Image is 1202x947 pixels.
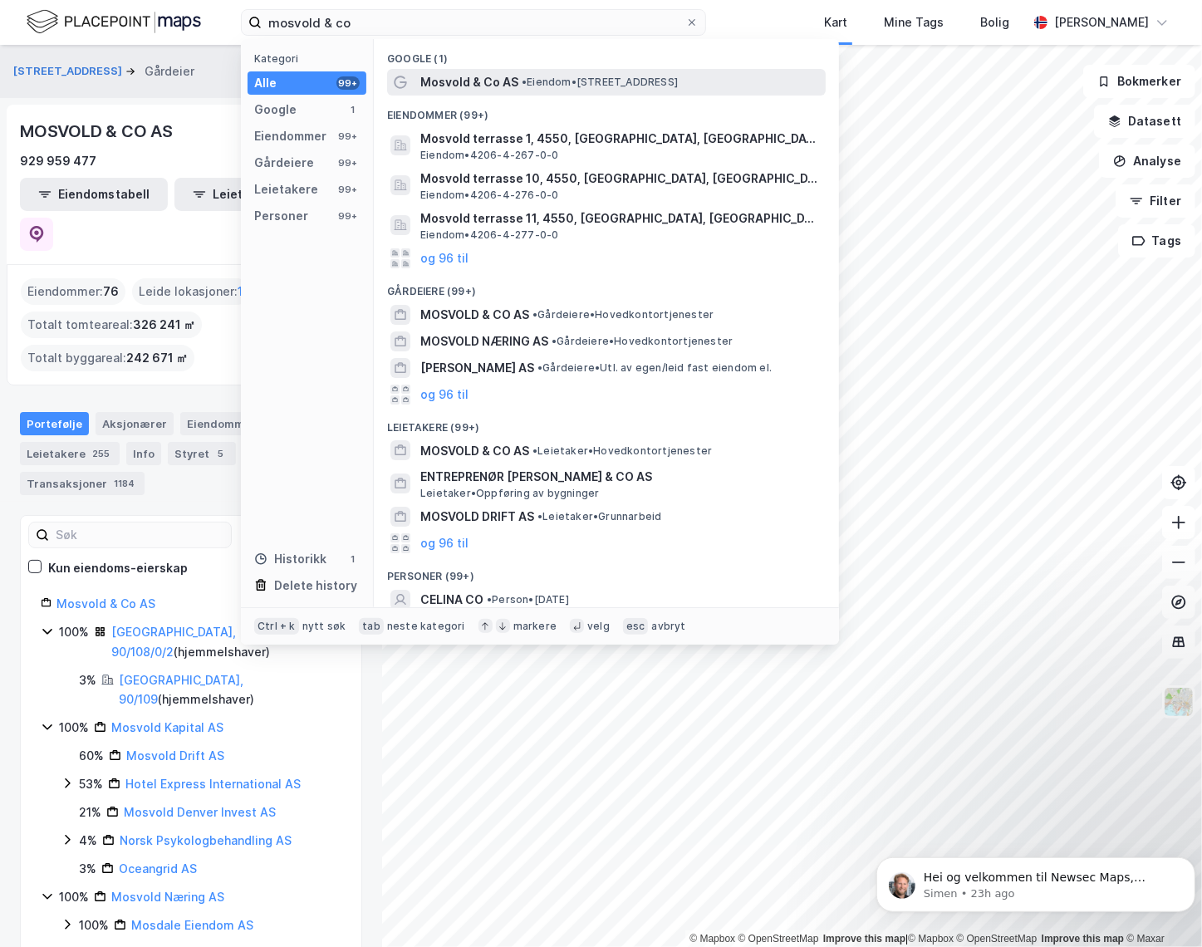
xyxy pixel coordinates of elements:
[1118,224,1195,258] button: Tags
[738,933,819,945] a: OpenStreetMap
[254,206,308,226] div: Personer
[254,153,314,173] div: Gårdeiere
[20,151,96,171] div: 929 959 477
[274,576,357,596] div: Delete history
[980,12,1009,32] div: Bolig
[111,720,223,734] a: Mosvold Kapital AS
[79,774,103,794] div: 53%
[120,833,292,847] a: Norsk Psykologbehandling AS
[870,822,1202,939] iframe: Intercom notifications message
[111,622,341,662] div: ( hjemmelshaver )
[532,308,537,321] span: •
[1163,686,1195,718] img: Z
[238,282,243,302] span: 1
[213,445,229,462] div: 5
[587,620,610,633] div: velg
[420,331,548,351] span: MOSVOLD NÆRING AS
[336,156,360,169] div: 99+
[49,523,231,547] input: Søk
[420,209,819,228] span: Mosvold terrasse 11, 4550, [GEOGRAPHIC_DATA], [GEOGRAPHIC_DATA]
[387,620,465,633] div: neste kategori
[908,933,954,945] a: Mapbox
[532,444,712,458] span: Leietaker • Hovedkontortjenester
[1116,184,1195,218] button: Filter
[336,209,360,223] div: 99+
[254,126,326,146] div: Eiendommer
[79,915,109,935] div: 100%
[374,272,839,302] div: Gårdeiere (99+)
[111,625,236,659] a: [GEOGRAPHIC_DATA], 90/108/0/2
[552,335,557,347] span: •
[623,618,649,635] div: esc
[254,73,277,93] div: Alle
[124,805,276,819] a: Mosvold Denver Invest AS
[59,718,89,738] div: 100%
[537,510,542,523] span: •
[126,348,188,368] span: 242 671 ㎡
[110,475,138,492] div: 1184
[168,442,236,465] div: Styret
[180,412,285,435] div: Eiendommer
[254,618,299,635] div: Ctrl + k
[420,149,558,162] span: Eiendom • 4206-4-267-0-0
[103,282,119,302] span: 76
[302,620,346,633] div: nytt søk
[420,305,529,325] span: MOSVOLD & CO AS
[651,620,685,633] div: avbryt
[145,61,194,81] div: Gårdeier
[552,335,733,348] span: Gårdeiere • Hovedkontortjenester
[48,558,188,578] div: Kun eiendoms-eierskap
[537,361,542,374] span: •
[13,63,125,80] button: [STREET_ADDRESS]
[420,487,599,500] span: Leietaker • Oppføring av bygninger
[522,76,527,88] span: •
[689,933,735,945] a: Mapbox
[27,7,201,37] img: logo.f888ab2527a4732fd821a326f86c7f29.svg
[374,96,839,125] div: Eiendommer (99+)
[346,103,360,116] div: 1
[957,933,1038,945] a: OpenStreetMap
[689,930,1165,947] div: |
[59,622,89,642] div: 100%
[420,507,534,527] span: MOSVOLD DRIFT AS
[374,557,839,586] div: Personer (99+)
[89,445,113,462] div: 255
[20,442,120,465] div: Leietakere
[336,130,360,143] div: 99+
[132,278,250,305] div: Leide lokasjoner :
[126,442,161,465] div: Info
[125,777,301,791] a: Hotel Express International AS
[420,169,819,189] span: Mosvold terrasse 10, 4550, [GEOGRAPHIC_DATA], [GEOGRAPHIC_DATA]
[56,596,155,611] a: Mosvold & Co AS
[1042,933,1124,945] a: Improve this map
[420,467,819,487] span: ENTREPRENØR [PERSON_NAME] & CO AS
[21,345,194,371] div: Totalt byggareal :
[532,444,537,457] span: •
[254,52,366,65] div: Kategori
[374,408,839,438] div: Leietakere (99+)
[420,228,558,242] span: Eiendom • 4206-4-277-0-0
[420,533,469,553] button: og 96 til
[119,670,341,710] div: ( hjemmelshaver )
[487,593,492,606] span: •
[522,76,678,89] span: Eiendom • [STREET_ADDRESS]
[119,673,243,707] a: [GEOGRAPHIC_DATA], 90/109
[420,189,558,202] span: Eiendom • 4206-4-276-0-0
[420,358,534,378] span: [PERSON_NAME] AS
[420,385,469,405] button: og 96 til
[420,129,819,149] span: Mosvold terrasse 1, 4550, [GEOGRAPHIC_DATA], [GEOGRAPHIC_DATA]
[1094,105,1195,138] button: Datasett
[359,618,384,635] div: tab
[254,100,297,120] div: Google
[119,861,197,876] a: Oceangrid AS
[254,179,318,199] div: Leietakere
[20,178,168,211] button: Eiendomstabell
[537,510,661,523] span: Leietaker • Grunnarbeid
[174,178,322,211] button: Leietakertabell
[111,890,224,904] a: Mosvold Næring AS
[374,39,839,69] div: Google (1)
[96,412,174,435] div: Aksjonærer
